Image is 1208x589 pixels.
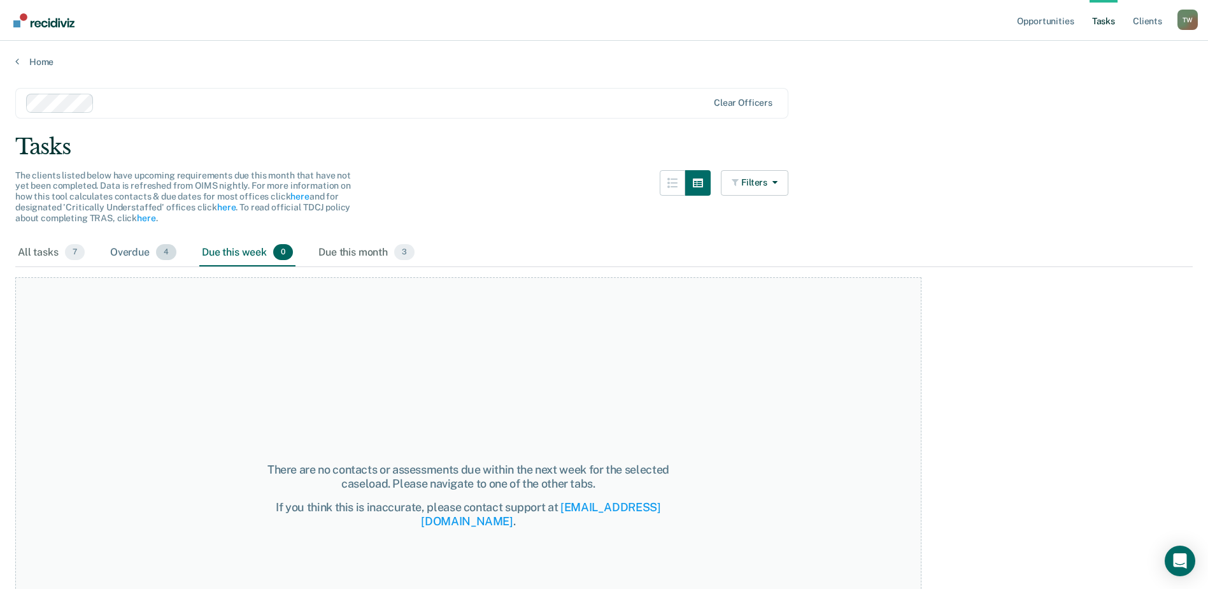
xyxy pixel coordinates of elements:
[290,191,309,201] a: here
[156,244,176,261] span: 4
[108,239,179,267] div: Overdue4
[316,239,417,267] div: Due this month3
[15,56,1193,68] a: Home
[1165,546,1195,576] div: Open Intercom Messenger
[394,244,415,261] span: 3
[15,134,1193,160] div: Tasks
[421,500,660,528] a: [EMAIL_ADDRESS][DOMAIN_NAME]
[13,13,75,27] img: Recidiviz
[242,463,694,490] div: There are no contacts or assessments due within the next week for the selected caseload. Please n...
[199,239,295,267] div: Due this week0
[65,244,85,261] span: 7
[15,170,351,223] span: The clients listed below have upcoming requirements due this month that have not yet been complet...
[1177,10,1198,30] button: Profile dropdown button
[15,239,87,267] div: All tasks7
[1177,10,1198,30] div: T W
[242,500,694,528] div: If you think this is inaccurate, please contact support at .
[273,244,293,261] span: 0
[137,213,155,223] a: here
[217,202,236,212] a: here
[714,98,772,108] div: Clear officers
[721,170,788,196] button: Filters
